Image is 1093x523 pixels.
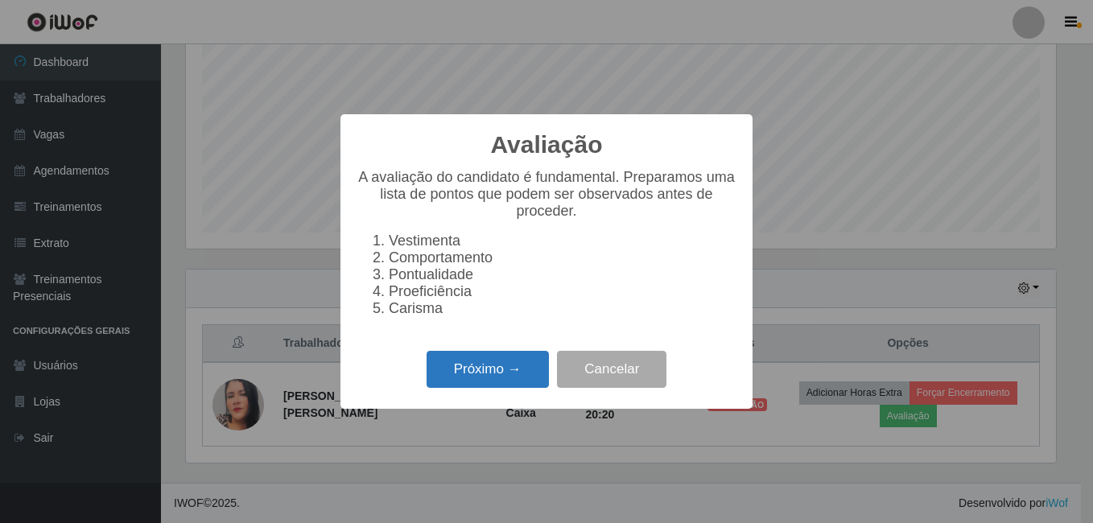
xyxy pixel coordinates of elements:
[389,266,736,283] li: Pontualidade
[389,233,736,249] li: Vestimenta
[389,249,736,266] li: Comportamento
[427,351,549,389] button: Próximo →
[389,300,736,317] li: Carisma
[389,283,736,300] li: Proeficiência
[357,169,736,220] p: A avaliação do candidato é fundamental. Preparamos uma lista de pontos que podem ser observados a...
[491,130,603,159] h2: Avaliação
[557,351,666,389] button: Cancelar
